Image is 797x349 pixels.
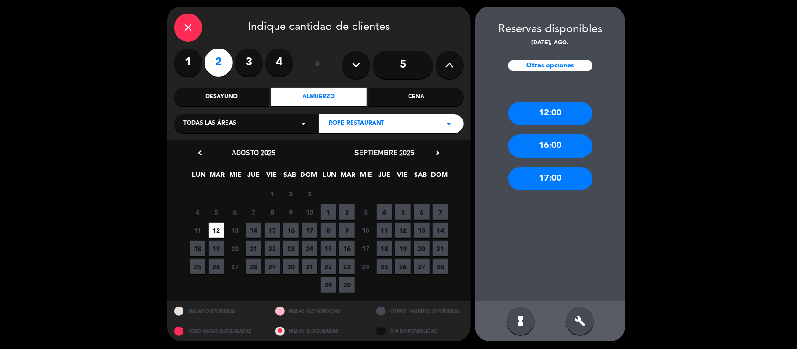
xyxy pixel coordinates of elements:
[265,49,293,77] label: 4
[433,148,443,158] i: chevron_right
[246,241,261,256] span: 21
[195,148,205,158] i: chevron_left
[508,134,592,158] div: 16:00
[167,321,268,341] div: SOLO MESAS BLOQUEADAS
[414,204,430,220] span: 6
[443,118,454,129] i: arrow_drop_down
[302,241,317,256] span: 24
[235,49,263,77] label: 3
[321,204,336,220] span: 1
[298,118,309,129] i: arrow_drop_down
[209,241,224,256] span: 19
[271,88,366,106] div: Almuerzo
[354,148,414,157] span: septiembre 2025
[395,259,411,274] span: 26
[358,223,374,238] span: 10
[508,102,592,125] div: 12:00
[339,204,355,220] span: 2
[282,169,298,185] span: SAB
[283,241,299,256] span: 23
[265,259,280,274] span: 29
[369,321,471,341] div: SIN DISPONIBILIDAD
[174,14,464,42] div: Indique cantidad de clientes
[377,169,392,185] span: JUE
[358,259,374,274] span: 24
[268,301,370,321] div: MESAS RESTRINGIDAS
[377,259,392,274] span: 25
[321,223,336,238] span: 8
[228,169,243,185] span: MIE
[227,223,243,238] span: 13
[414,259,430,274] span: 27
[574,315,585,327] i: build
[302,259,317,274] span: 31
[283,186,299,202] span: 2
[303,49,333,81] div: ó
[232,148,275,157] span: agosto 2025
[167,301,268,321] div: MESAS DISPONIBLES
[209,259,224,274] span: 26
[431,169,447,185] span: DOM
[358,241,374,256] span: 17
[302,204,317,220] span: 10
[322,169,338,185] span: LUN
[433,223,448,238] span: 14
[339,241,355,256] span: 16
[395,204,411,220] span: 5
[395,241,411,256] span: 19
[209,223,224,238] span: 12
[183,22,194,33] i: close
[227,241,243,256] span: 20
[321,241,336,256] span: 15
[191,169,207,185] span: LUN
[339,259,355,274] span: 23
[190,259,205,274] span: 25
[283,204,299,220] span: 9
[413,169,429,185] span: SAB
[174,88,269,106] div: Desayuno
[321,277,336,293] span: 29
[190,241,205,256] span: 18
[339,277,355,293] span: 30
[265,223,280,238] span: 15
[302,186,317,202] span: 3
[209,204,224,220] span: 5
[246,259,261,274] span: 28
[268,321,370,341] div: MESAS BLOQUEADAS
[210,169,225,185] span: MAR
[227,204,243,220] span: 6
[475,39,625,48] div: [DATE], ago.
[190,204,205,220] span: 4
[369,88,464,106] div: Cena
[377,204,392,220] span: 4
[264,169,280,185] span: VIE
[433,259,448,274] span: 28
[246,204,261,220] span: 7
[369,301,471,321] div: OTROS TAMAÑOS DIPONIBLES
[339,223,355,238] span: 9
[395,223,411,238] span: 12
[246,223,261,238] span: 14
[377,241,392,256] span: 18
[433,204,448,220] span: 7
[508,60,592,71] div: Otras opciones
[414,241,430,256] span: 20
[302,223,317,238] span: 17
[283,223,299,238] span: 16
[475,21,625,39] div: Reservas disponibles
[227,259,243,274] span: 27
[395,169,410,185] span: VIE
[321,259,336,274] span: 22
[265,204,280,220] span: 8
[283,259,299,274] span: 30
[508,167,592,190] div: 17:00
[340,169,356,185] span: MAR
[433,241,448,256] span: 21
[359,169,374,185] span: MIE
[265,186,280,202] span: 1
[205,49,233,77] label: 2
[183,119,236,128] span: Todas las áreas
[377,223,392,238] span: 11
[414,223,430,238] span: 13
[358,204,374,220] span: 3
